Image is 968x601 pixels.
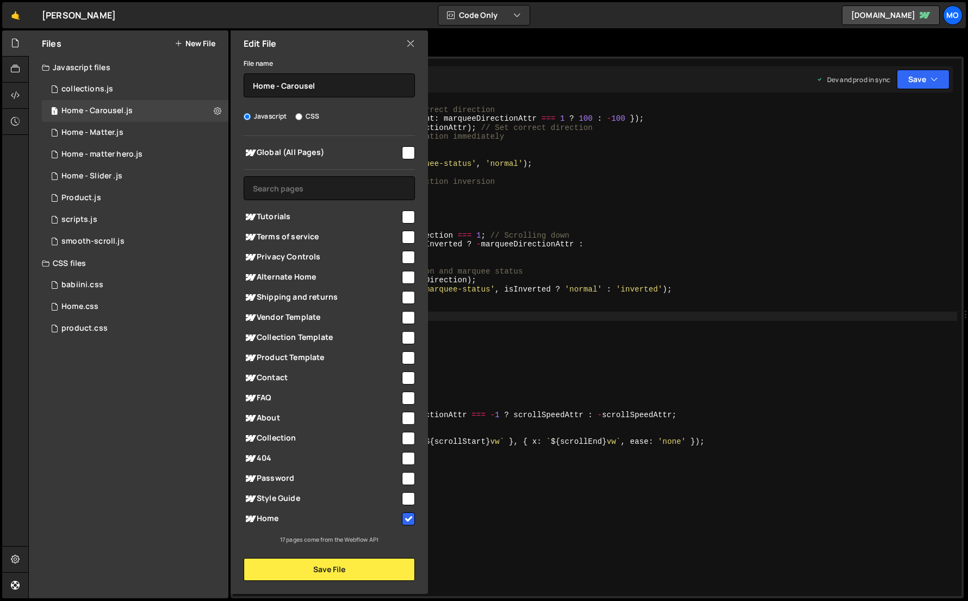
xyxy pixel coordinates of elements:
[295,113,302,120] input: CSS
[244,331,400,344] span: Collection Template
[244,251,400,264] span: Privacy Controls
[244,558,415,581] button: Save File
[61,106,133,116] div: Home - Carousel.js
[42,100,228,122] div: 14868/40669.js
[51,108,58,116] span: 1
[244,291,400,304] span: Shipping and returns
[61,171,122,181] div: Home - Slider .js
[61,150,142,159] div: Home - matter hero.js
[244,311,400,324] span: Vendor Template
[42,231,228,252] div: 14868/40478.js
[816,75,890,84] div: Dev and prod in sync
[943,5,963,25] a: Mo
[244,351,400,364] span: Product Template
[61,84,113,94] div: collections.js
[42,274,228,296] div: 14868/40476.css
[2,2,29,28] a: 🤙
[42,144,228,165] div: 14868/40475.js
[244,271,400,284] span: Alternate Home
[42,296,228,318] div: 14868/38664.css
[244,113,251,120] input: Javascript
[244,146,400,159] span: Global (All Pages)
[897,70,950,89] button: Save
[244,38,276,49] h2: Edit File
[29,252,228,274] div: CSS files
[244,371,400,385] span: Contact
[244,111,287,122] label: Javascript
[42,187,228,209] div: 14868/38698.js
[244,432,400,445] span: Collection
[438,5,530,25] button: Code Only
[280,536,378,543] small: 17 pages come from the Webflow API
[61,302,98,312] div: Home.css
[175,39,215,48] button: New File
[61,324,108,333] div: product.css
[42,9,116,22] div: [PERSON_NAME]
[42,122,228,144] div: 14868/38663.js
[61,237,125,246] div: smooth-scroll.js
[29,57,228,78] div: Javascript files
[244,210,400,224] span: Tutorials
[295,111,319,122] label: CSS
[244,176,415,200] input: Search pages
[42,38,61,49] h2: Files
[42,318,228,339] div: 14868/38699.css
[244,73,415,97] input: Name
[42,209,228,231] div: 14868/40477.js
[842,5,940,25] a: [DOMAIN_NAME]
[244,512,400,525] span: Home
[61,280,103,290] div: babiini.css
[244,472,400,485] span: Password
[244,231,400,244] span: Terms of service
[61,128,123,138] div: Home - Matter.js
[244,452,400,465] span: 404
[244,58,273,69] label: File name
[244,412,400,425] span: About
[42,165,228,187] div: 14868/38690.js
[244,392,400,405] span: FAQ
[61,193,101,203] div: Product.js
[61,215,97,225] div: scripts.js
[42,78,228,100] div: 14868/41620.js
[244,492,400,505] span: Style Guide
